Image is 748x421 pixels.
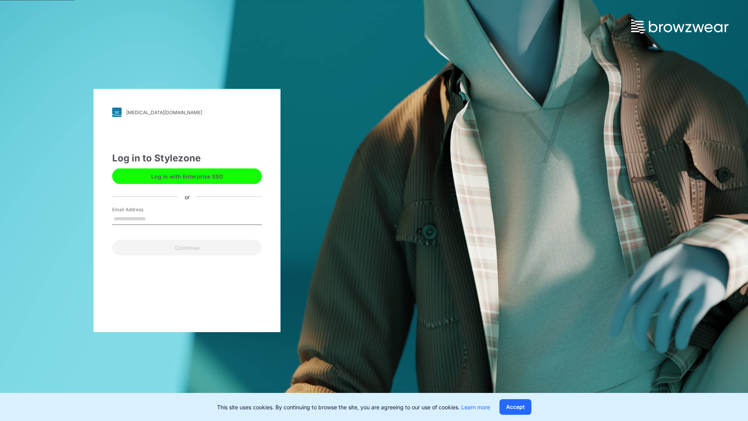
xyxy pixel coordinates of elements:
[631,19,729,34] img: browzwear-logo.73288ffb.svg
[217,403,490,411] p: This site uses cookies. By continuing to browse the site, you are agreeing to our use of cookies.
[499,399,531,415] button: Accept
[126,110,202,115] div: [MEDICAL_DATA][DOMAIN_NAME]
[178,193,196,201] div: or
[112,168,262,184] button: Log in with Enterprise SSO
[112,151,262,165] div: Log in to Stylezone
[112,206,167,213] label: Email Address
[112,108,122,117] img: svg+xml;base64,PHN2ZyB3aWR0aD0iMjgiIGhlaWdodD0iMjgiIHZpZXdCb3g9IjAgMCAyOCAyOCIgZmlsbD0ibm9uZSIgeG...
[112,108,262,117] a: [MEDICAL_DATA][DOMAIN_NAME]
[461,404,490,410] a: Learn more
